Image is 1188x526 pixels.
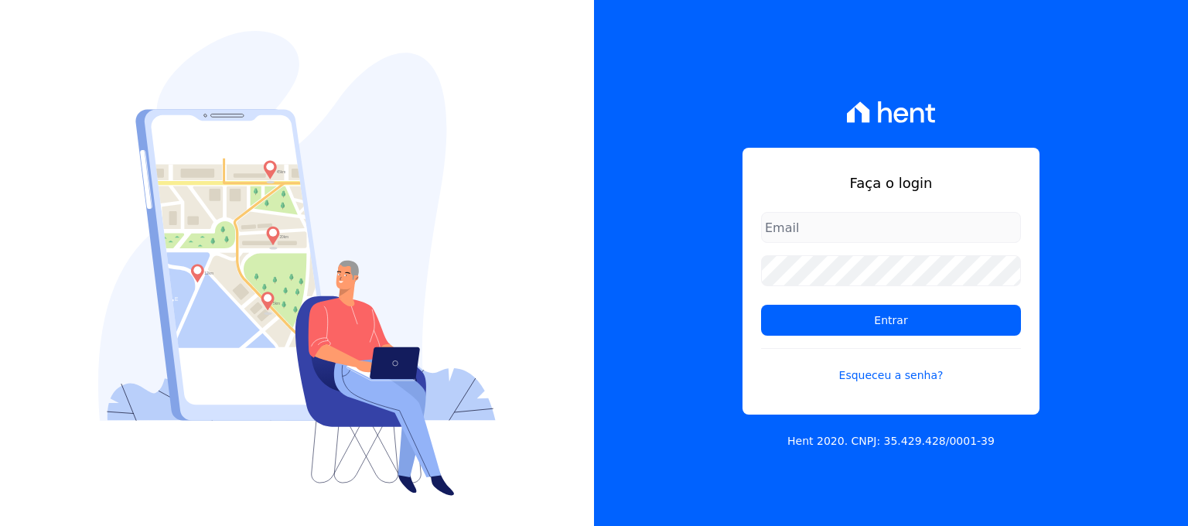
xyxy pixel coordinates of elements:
[761,305,1021,336] input: Entrar
[98,31,496,496] img: Login
[761,172,1021,193] h1: Faça o login
[761,348,1021,384] a: Esqueceu a senha?
[787,433,995,449] p: Hent 2020. CNPJ: 35.429.428/0001-39
[761,212,1021,243] input: Email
